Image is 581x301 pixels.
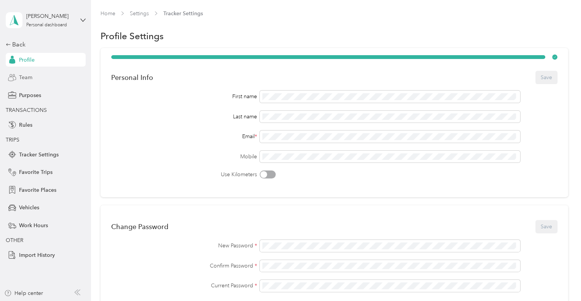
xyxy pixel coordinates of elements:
label: Current Password [111,282,257,290]
a: Settings [130,10,149,17]
div: First name [111,92,257,100]
span: TRANSACTIONS [6,107,47,113]
div: Email [111,132,257,140]
span: Tracker Settings [163,10,203,18]
span: OTHER [6,237,23,244]
span: Work Hours [19,221,48,229]
div: Personal dashboard [26,23,67,27]
label: Mobile [111,153,257,161]
span: TRIPS [6,137,19,143]
span: Favorite Trips [19,168,53,176]
button: Help center [4,289,43,297]
div: Personal Info [111,73,153,81]
label: Confirm Password [111,262,257,270]
div: Change Password [111,223,168,231]
div: Back [6,40,82,49]
label: New Password [111,242,257,250]
span: Team [19,73,32,81]
div: Last name [111,113,257,121]
label: Use Kilometers [111,170,257,178]
span: Favorite Places [19,186,56,194]
span: Profile [19,56,35,64]
span: Tracker Settings [19,151,59,159]
div: [PERSON_NAME] [26,12,74,20]
iframe: Everlance-gr Chat Button Frame [538,258,581,301]
h1: Profile Settings [101,32,164,40]
span: Rules [19,121,32,129]
span: Purposes [19,91,41,99]
span: Import History [19,251,55,259]
span: Vehicles [19,204,39,212]
a: Home [101,10,115,17]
